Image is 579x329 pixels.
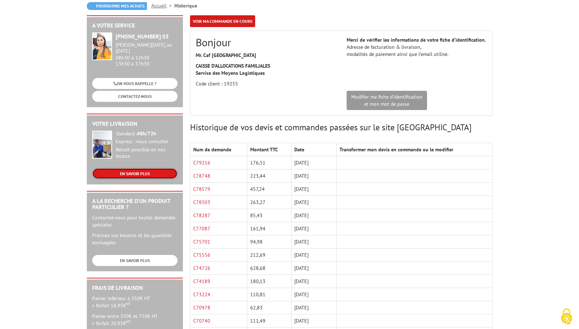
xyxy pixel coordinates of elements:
a: C77087 [193,225,210,232]
td: [DATE] [291,156,336,169]
div: Express : nous consulter [116,139,178,145]
h2: Frais de Livraison [92,285,178,291]
h2: A votre service [92,22,178,29]
a: CONTACTEZ-NOUS [92,91,178,102]
td: [DATE] [291,288,336,301]
strong: CAISSE D'ALLOCATIONS FAMILIALES Service des Moyens Logistiques [196,63,270,76]
a: C75701 [193,239,210,245]
a: C74189 [193,278,210,284]
td: 85,43 [247,209,291,222]
a: C74726 [193,265,210,271]
td: [DATE] [291,301,336,314]
strong: Mr. Caf [GEOGRAPHIC_DATA] [196,52,256,58]
td: 223,44 [247,169,291,183]
td: 180,13 [247,275,291,288]
th: Montant TTC [247,143,291,156]
th: Date [291,143,336,156]
td: 94,98 [247,235,291,249]
a: EN SAVOIR PLUS [92,255,178,266]
p: Panier inférieur à 350€ HT [92,295,178,309]
a: C70740 [193,318,210,324]
td: [DATE] [291,275,336,288]
td: [DATE] [291,262,336,275]
div: [PERSON_NAME][DATE] au [DATE] [116,42,178,54]
h3: Historique de vos devis et commandes passées sur le site [GEOGRAPHIC_DATA] [190,123,493,132]
div: Retrait possible en nos locaux [116,147,178,160]
a: C78503 [193,199,210,205]
td: [DATE] [291,314,336,328]
a: Accueil [151,2,174,9]
a: C79216 [193,160,210,166]
a: C75556 [193,252,210,258]
a: C78287 [193,212,210,219]
img: widget-service.jpg [92,32,112,60]
td: [DATE] [291,249,336,262]
li: Historique [174,2,197,9]
p: Code client : 19255 [196,80,336,87]
a: C73224 [193,291,210,298]
a: C70978 [193,304,210,311]
strong: 48h/72h [137,130,156,137]
img: widget-livraison.jpg [92,131,112,159]
a: C78579 [193,186,210,192]
td: 161,94 [247,222,291,235]
td: [DATE] [291,235,336,249]
a: EN SAVOIR PLUS [92,168,178,179]
td: 457,24 [247,183,291,196]
td: 212,69 [247,249,291,262]
td: 176,51 [247,156,291,169]
a: Voir ma commande en cours [190,15,255,27]
td: [DATE] [291,169,336,183]
td: [DATE] [291,209,336,222]
td: [DATE] [291,196,336,209]
a: ON VOUS RAPPELLE ? [92,78,178,89]
span: > forfait 16.95€ [92,302,131,309]
td: 628,68 [247,262,291,275]
strong: Merci de vérifier les informations de votre fiche d’identification. [347,37,486,43]
td: 111,49 [247,314,291,328]
p: Contactez-nous pour toutes demandes spéciales [92,214,178,228]
p: Adresse de facturation & livraison, modalités de paiement ainsi que l’email utilisé. [347,36,487,58]
td: 263,27 [247,196,291,209]
h2: Bonjour [196,36,336,48]
h2: Votre livraison [92,121,178,127]
a: Poursuivre mes achats [87,2,147,10]
h2: A la recherche d'un produit particulier ? [92,198,178,210]
sup: HT [126,319,131,324]
div: 08h30 à 12h30 13h30 à 17h30 [116,42,178,67]
strong: [PHONE_NUMBER] 03 [116,33,169,40]
a: Modifier ma fiche d'identificationet mon mot de passe [347,91,427,110]
span: > forfait 20.95€ [92,320,131,327]
a: C78748 [193,173,210,179]
img: Cookies (fenêtre modale) [558,308,575,325]
td: 62,83 [247,301,291,314]
p: Panier entre 350€ et 750€ HT [92,313,178,327]
sup: HT [126,301,131,306]
button: Cookies (fenêtre modale) [554,305,579,329]
div: Standard : [116,131,178,137]
th: Transformer mon devis en commande ou le modifier [337,143,492,156]
td: [DATE] [291,183,336,196]
td: 110,81 [247,288,291,301]
p: Précisez vos besoins et les quantités envisagées [92,232,178,246]
td: [DATE] [291,222,336,235]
